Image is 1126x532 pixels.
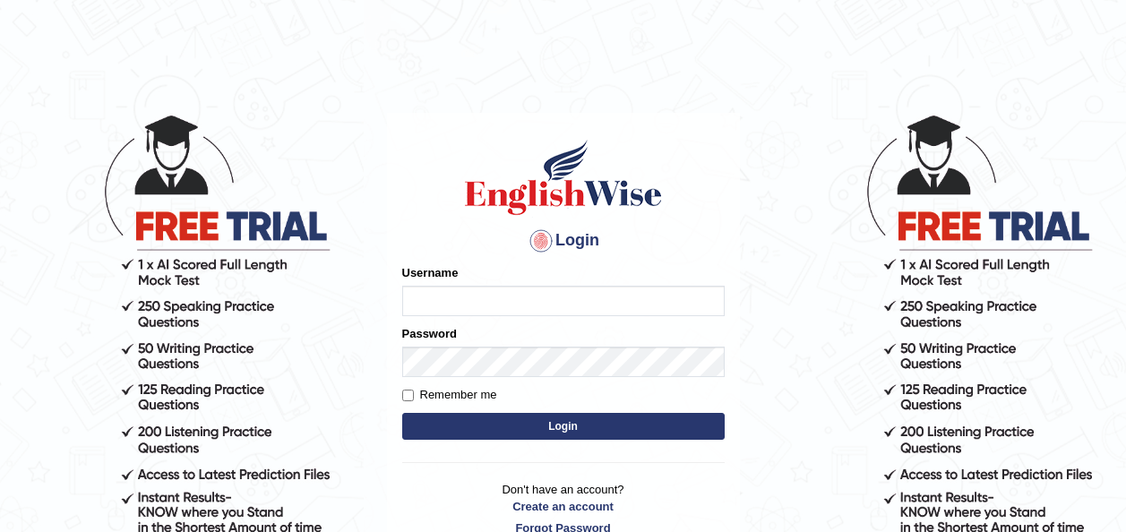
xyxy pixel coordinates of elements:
h4: Login [402,227,725,255]
img: Logo of English Wise sign in for intelligent practice with AI [461,137,666,218]
a: Create an account [402,498,725,515]
label: Remember me [402,386,497,404]
input: Remember me [402,390,414,401]
label: Username [402,264,459,281]
button: Login [402,413,725,440]
label: Password [402,325,457,342]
